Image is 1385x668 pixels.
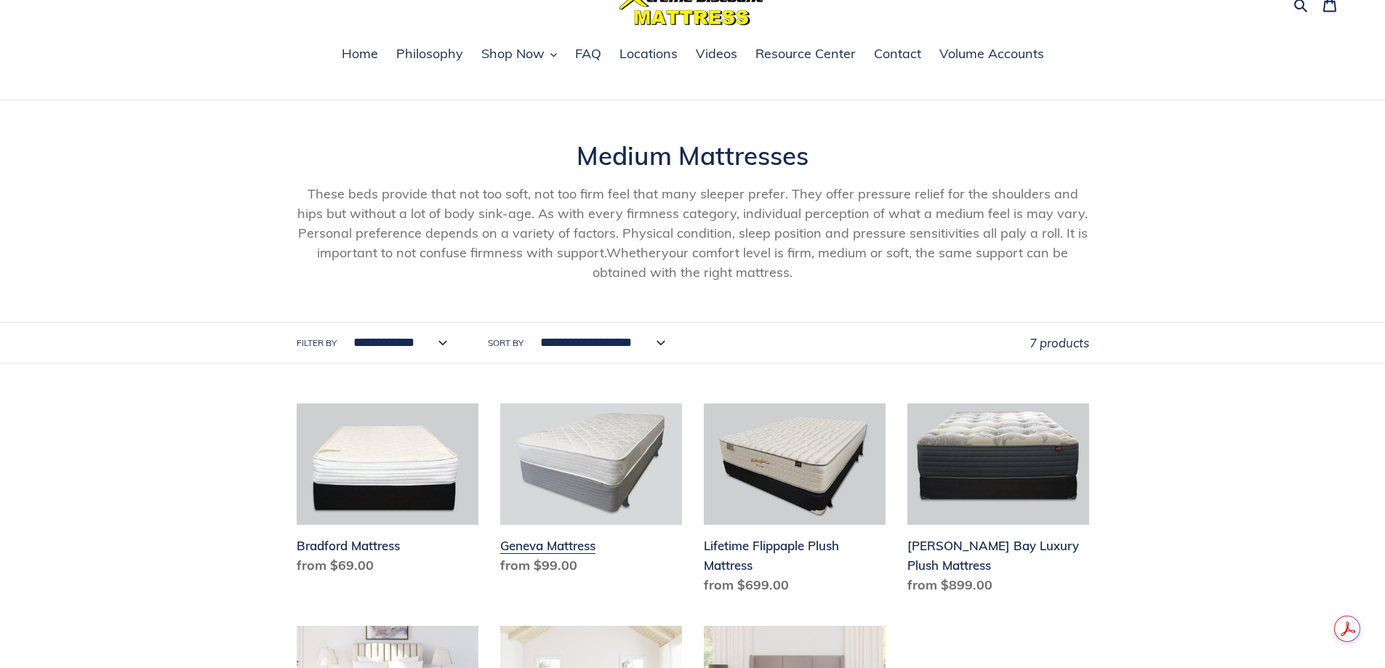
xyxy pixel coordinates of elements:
[612,44,685,65] a: Locations
[696,45,737,63] span: Videos
[575,45,601,63] span: FAQ
[396,45,463,63] span: Philosophy
[874,45,921,63] span: Contact
[334,44,385,65] a: Home
[704,403,886,600] a: Lifetime Flippaple Plush Mattress
[867,44,928,65] a: Contact
[481,45,545,63] span: Shop Now
[606,244,662,261] span: Whether
[297,184,1089,282] p: These beds provide that not too soft, not too firm feel that many sleeper prefer. They offer pres...
[568,44,609,65] a: FAQ
[474,44,564,65] button: Shop Now
[500,403,682,581] a: Geneva Mattress
[932,44,1051,65] a: Volume Accounts
[488,337,523,350] label: Sort by
[689,44,744,65] a: Videos
[297,337,337,350] label: Filter by
[939,45,1044,63] span: Volume Accounts
[755,45,856,63] span: Resource Center
[748,44,863,65] a: Resource Center
[297,403,478,581] a: Bradford Mattress
[389,44,470,65] a: Philosophy
[619,45,678,63] span: Locations
[342,45,378,63] span: Home
[577,140,808,172] span: Medium Mattresses
[907,403,1089,600] a: Chadwick Bay Luxury Plush Mattress
[1029,335,1089,350] span: 7 products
